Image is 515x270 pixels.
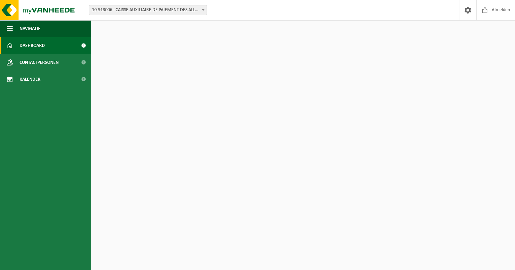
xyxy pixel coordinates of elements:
span: Kalender [20,71,40,88]
span: 10-913006 - CAISSE AUXILIAIRE DE PAIEMENT DES ALLOCATIONS DE CHÔMAGE - ANTWERPEN - ANTWERPEN [89,5,207,15]
span: Navigatie [20,20,40,37]
span: Dashboard [20,37,45,54]
span: Contactpersonen [20,54,59,71]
